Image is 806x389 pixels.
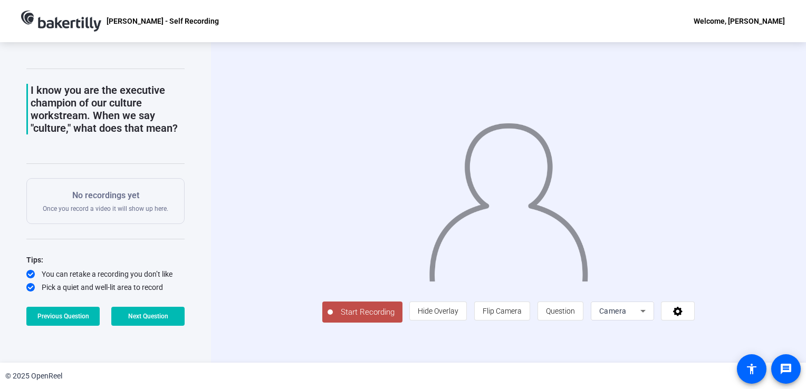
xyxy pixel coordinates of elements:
button: Flip Camera [474,302,530,320]
div: Pick a quiet and well-lit area to record [26,282,185,293]
span: Next Question [128,313,168,320]
span: Previous Question [37,313,89,320]
span: Question [546,307,575,315]
span: Hide Overlay [418,307,458,315]
p: [PERSON_NAME] - Self Recording [107,15,219,27]
div: Once you record a video it will show up here. [43,189,168,213]
button: Next Question [111,307,185,326]
div: © 2025 OpenReel [5,371,62,382]
button: Previous Question [26,307,100,326]
span: Camera [599,307,627,315]
p: No recordings yet [43,189,168,202]
mat-icon: message [780,363,792,375]
p: I know you are the executive champion of our culture workstream. When we say "culture," what does... [31,84,185,134]
button: Start Recording [322,302,402,323]
div: Welcome, [PERSON_NAME] [694,15,785,27]
div: You can retake a recording you don’t like [26,269,185,279]
span: Start Recording [333,306,402,318]
img: overlay [428,113,589,281]
span: Flip Camera [483,307,522,315]
button: Question [538,302,583,320]
button: Hide Overlay [409,302,467,320]
mat-icon: accessibility [745,363,758,375]
img: OpenReel logo [21,11,101,32]
div: Tips: [26,254,185,266]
